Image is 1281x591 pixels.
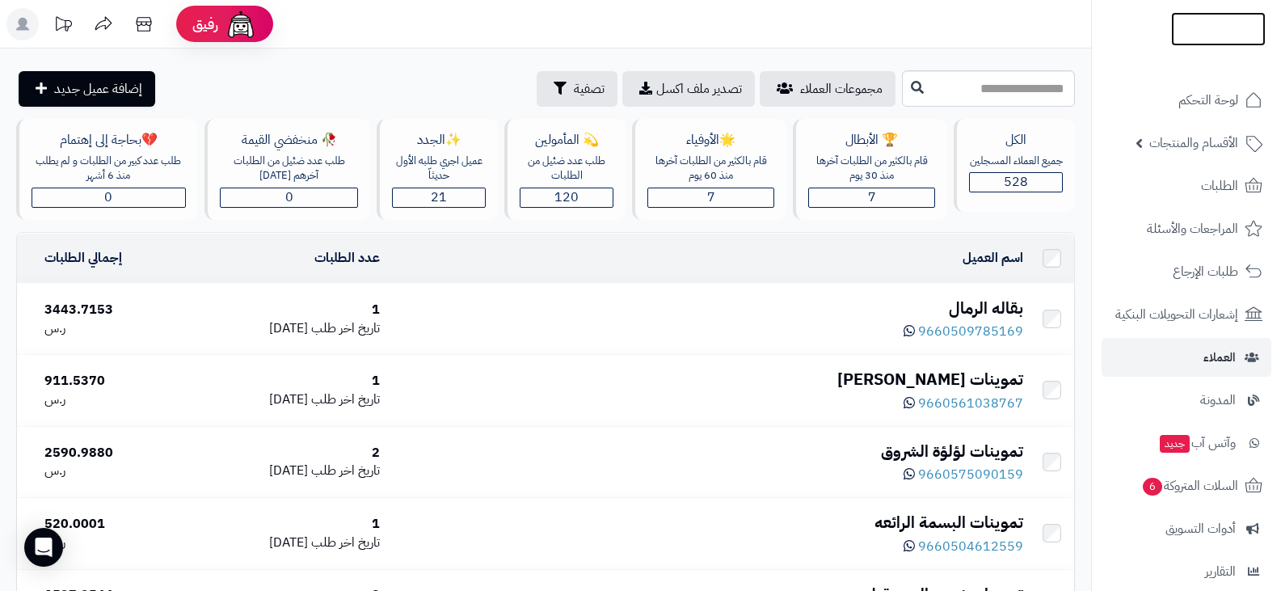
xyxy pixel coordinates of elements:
[808,154,935,184] div: قام بالكثير من الطلبات آخرها منذ 30 يوم
[192,444,380,462] div: 2
[32,154,186,184] div: طلب عدد كبير من الطلبات و لم يطلب منذ 6 أشهر
[918,537,1023,556] span: 9660504612559
[192,534,380,552] div: [DATE]
[904,465,1023,484] a: 9660575090159
[1165,517,1236,540] span: أدوات التسويق
[918,394,1023,413] span: 9660561038767
[44,534,179,552] div: ر.س
[1102,209,1271,248] a: المراجعات والأسئلة
[24,528,63,567] div: Open Intercom Messenger
[790,119,950,220] a: 🏆 الأبطالقام بالكثير من الطلبات آخرها منذ 30 يوم7
[1102,167,1271,205] a: الطلبات
[520,131,613,150] div: 💫 المأمولين
[311,461,380,480] span: تاريخ اخر طلب
[1102,424,1271,462] a: وآتس آبجديد
[1102,338,1271,377] a: العملاء
[647,131,774,150] div: 🌟الأوفياء
[574,79,605,99] span: تصفية
[311,533,380,552] span: تاريخ اخر طلب
[19,71,155,107] a: إضافة عميل جديد
[44,390,179,409] div: ر.س
[1115,303,1238,326] span: إشعارات التحويلات البنكية
[13,119,201,220] a: 💔بحاجة إلى إهتمامطلب عدد كبير من الطلبات و لم يطلب منذ 6 أشهر0
[501,119,629,220] a: 💫 المأمولينطلب عدد ضئيل من الطلبات120
[392,131,486,150] div: ✨الجدد
[1102,381,1271,420] a: المدونة
[32,131,186,150] div: 💔بحاجة إلى إهتمام
[1171,43,1266,77] img: logo-2.png
[104,188,112,207] span: 0
[656,79,742,99] span: تصدير ملف اكسل
[1102,509,1271,548] a: أدوات التسويق
[43,8,83,44] a: تحديثات المنصة
[1160,435,1190,453] span: جديد
[431,188,447,207] span: 21
[393,440,1023,463] div: تموينات لؤلؤة الشروق
[760,71,895,107] a: مجموعات العملاء
[373,119,501,220] a: ✨الجددعميل اجري طلبه الأول حديثاّ21
[1200,389,1236,412] span: المدونة
[1102,466,1271,505] a: السلات المتروكة6
[554,188,579,207] span: 120
[44,444,179,462] div: 2590.9880
[44,462,179,480] div: ر.س
[622,71,755,107] a: تصدير ملف اكسل
[537,71,617,107] button: تصفية
[904,394,1023,413] a: 9660561038767
[314,248,380,268] a: عدد الطلبات
[192,462,380,480] div: [DATE]
[44,515,179,534] div: 520.0001
[1102,252,1271,291] a: طلبات الإرجاع
[285,188,293,207] span: 0
[707,188,715,207] span: 7
[192,319,380,338] div: [DATE]
[647,154,774,184] div: قام بالكثير من الطلبات آخرها منذ 60 يوم
[192,301,380,319] div: 1
[918,465,1023,484] span: 9660575090159
[220,131,359,150] div: 🥀 منخفضي القيمة
[1205,560,1236,583] span: التقارير
[201,119,374,220] a: 🥀 منخفضي القيمةطلب عدد ضئيل من الطلبات آخرهم [DATE]0
[950,119,1078,220] a: الكلجميع العملاء المسجلين528
[904,537,1023,556] a: 9660504612559
[868,188,876,207] span: 7
[1004,172,1028,192] span: 528
[1147,217,1238,240] span: المراجعات والأسئلة
[44,248,122,268] a: إجمالي الطلبات
[800,79,883,99] span: مجموعات العملاء
[393,368,1023,391] div: تموينات [PERSON_NAME]
[1149,132,1238,154] span: الأقسام والمنتجات
[311,319,380,338] span: تاريخ اخر طلب
[1102,295,1271,334] a: إشعارات التحويلات البنكية
[54,79,142,99] span: إضافة عميل جديد
[192,515,380,534] div: 1
[1203,346,1236,369] span: العملاء
[1201,175,1238,197] span: الطلبات
[393,297,1023,320] div: بقاله الرمال
[192,372,380,390] div: 1
[963,248,1023,268] a: اسم العميل
[44,372,179,390] div: 911.5370
[808,131,935,150] div: 🏆 الأبطال
[192,15,218,34] span: رفيق
[969,154,1063,169] div: جميع العملاء المسجلين
[311,390,380,409] span: تاريخ اخر طلب
[1141,475,1238,497] span: السلات المتروكة
[44,301,179,319] div: 3443.7153
[393,511,1023,534] div: تموينات البسمة الرائعه
[969,131,1063,150] div: الكل
[220,154,359,184] div: طلب عدد ضئيل من الطلبات آخرهم [DATE]
[1173,260,1238,283] span: طلبات الإرجاع
[1178,89,1238,112] span: لوحة التحكم
[1102,81,1271,120] a: لوحة التحكم
[225,8,257,40] img: ai-face.png
[192,390,380,409] div: [DATE]
[392,154,486,184] div: عميل اجري طلبه الأول حديثاّ
[520,154,613,184] div: طلب عدد ضئيل من الطلبات
[1158,432,1236,454] span: وآتس آب
[44,319,179,338] div: ر.س
[1102,552,1271,591] a: التقارير
[1143,478,1162,496] span: 6
[629,119,790,220] a: 🌟الأوفياءقام بالكثير من الطلبات آخرها منذ 60 يوم7
[904,322,1023,341] a: 9660509785169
